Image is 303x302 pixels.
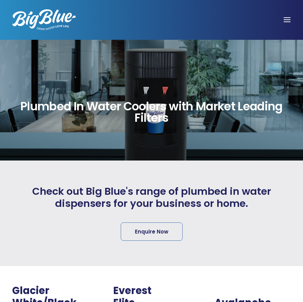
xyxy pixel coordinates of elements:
a: Enquire Now [121,222,183,241]
span: Check out Big Blue's range of plumbed in water dispensers for your business or home. [12,185,291,210]
span: Plumbed In Water Coolers with Market Leading Filters [12,101,291,124]
a: Everest [113,284,151,298]
img: logo [12,9,76,30]
a: Glacier [12,284,49,298]
iframe: Chatbot [257,256,293,292]
span: . [214,284,217,298]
